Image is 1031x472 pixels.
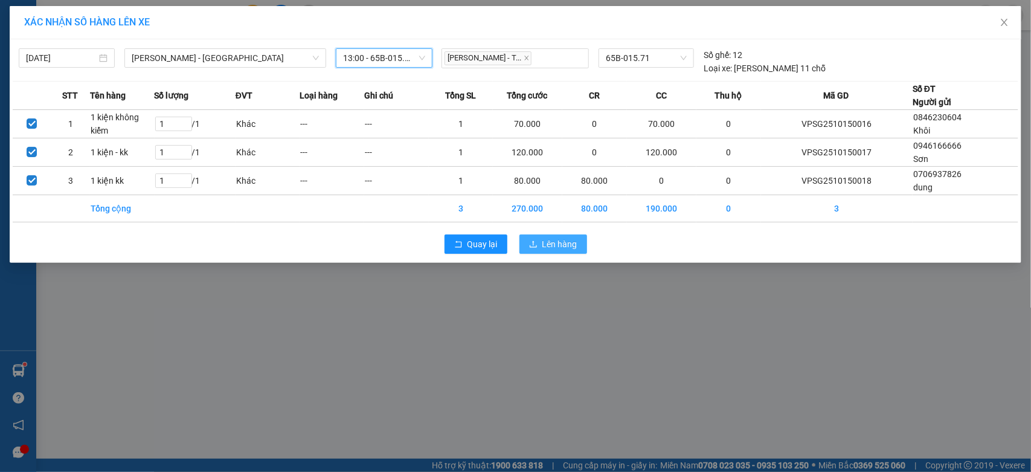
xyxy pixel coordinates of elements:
[445,89,476,102] span: Tổng SL
[236,138,300,167] td: Khác
[562,195,627,222] td: 80.000
[467,238,498,251] span: Quay lại
[1000,18,1009,27] span: close
[155,167,236,195] td: / 1
[696,167,761,195] td: 0
[696,110,761,138] td: 0
[761,110,913,138] td: VPSG2510150016
[343,49,425,67] span: 13:00 - 65B-015.71
[761,167,913,195] td: VPSG2510150018
[493,195,562,222] td: 270.000
[562,110,627,138] td: 0
[704,48,731,62] span: Số ghế:
[493,167,562,195] td: 80.000
[627,110,696,138] td: 70.000
[824,89,849,102] span: Mã GD
[429,167,493,195] td: 1
[429,138,493,167] td: 1
[493,138,562,167] td: 120.000
[656,89,667,102] span: CC
[90,195,155,222] td: Tổng cộng
[24,16,150,28] span: XÁC NHẬN SỐ HÀNG LÊN XE
[300,110,364,138] td: ---
[155,110,236,138] td: / 1
[696,138,761,167] td: 0
[606,49,687,67] span: 65B-015.71
[51,167,90,195] td: 3
[62,89,78,102] span: STT
[542,238,577,251] span: Lên hàng
[90,89,126,102] span: Tên hàng
[627,167,696,195] td: 0
[627,138,696,167] td: 120.000
[913,141,962,150] span: 0946166666
[761,195,913,222] td: 3
[696,195,761,222] td: 0
[236,110,300,138] td: Khác
[445,51,532,65] span: [PERSON_NAME] - T...
[913,154,928,164] span: Sơn
[51,138,90,167] td: 2
[90,167,155,195] td: 1 kiện kk
[704,62,826,75] div: [PERSON_NAME] 11 chỗ
[524,55,530,61] span: close
[300,167,364,195] td: ---
[26,51,97,65] input: 15/10/2025
[236,89,252,102] span: ĐVT
[913,82,951,109] div: Số ĐT Người gửi
[589,89,600,102] span: CR
[364,89,393,102] span: Ghi chú
[445,234,507,254] button: rollbackQuay lại
[364,138,429,167] td: ---
[493,110,562,138] td: 70.000
[364,167,429,195] td: ---
[704,48,742,62] div: 12
[529,240,538,250] span: upload
[300,89,338,102] span: Loại hàng
[562,167,627,195] td: 80.000
[913,112,962,122] span: 0846230604
[913,126,930,135] span: Khôi
[627,195,696,222] td: 190.000
[90,110,155,138] td: 1 kiện không kiểm
[507,89,548,102] span: Tổng cước
[132,49,319,67] span: Hồ Chí Minh - Cần Thơ
[562,138,627,167] td: 0
[155,138,236,167] td: / 1
[312,54,320,62] span: down
[155,89,189,102] span: Số lượng
[519,234,587,254] button: uploadLên hàng
[988,6,1021,40] button: Close
[90,138,155,167] td: 1 kiện - kk
[429,195,493,222] td: 3
[364,110,429,138] td: ---
[704,62,732,75] span: Loại xe:
[454,240,463,250] span: rollback
[913,169,962,179] span: 0706937826
[236,167,300,195] td: Khác
[715,89,742,102] span: Thu hộ
[300,138,364,167] td: ---
[429,110,493,138] td: 1
[913,183,933,192] span: dung
[51,110,90,138] td: 1
[761,138,913,167] td: VPSG2510150017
